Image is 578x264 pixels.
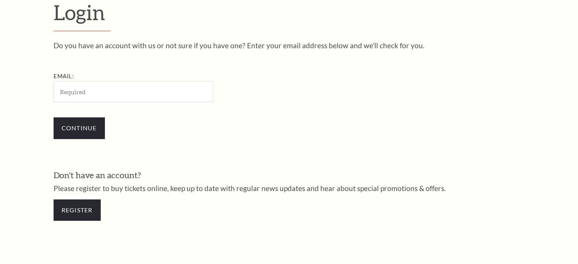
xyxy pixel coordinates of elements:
input: Continue [54,117,105,139]
input: Required [54,81,213,102]
label: Email: [54,73,74,79]
p: Do you have an account with us or not sure if you have one? Enter your email address below and we... [54,42,525,49]
p: Please register to buy tickets online, keep up to date with regular news updates and hear about s... [54,185,525,192]
a: Register [54,199,101,221]
h3: Don't have an account? [54,169,525,181]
